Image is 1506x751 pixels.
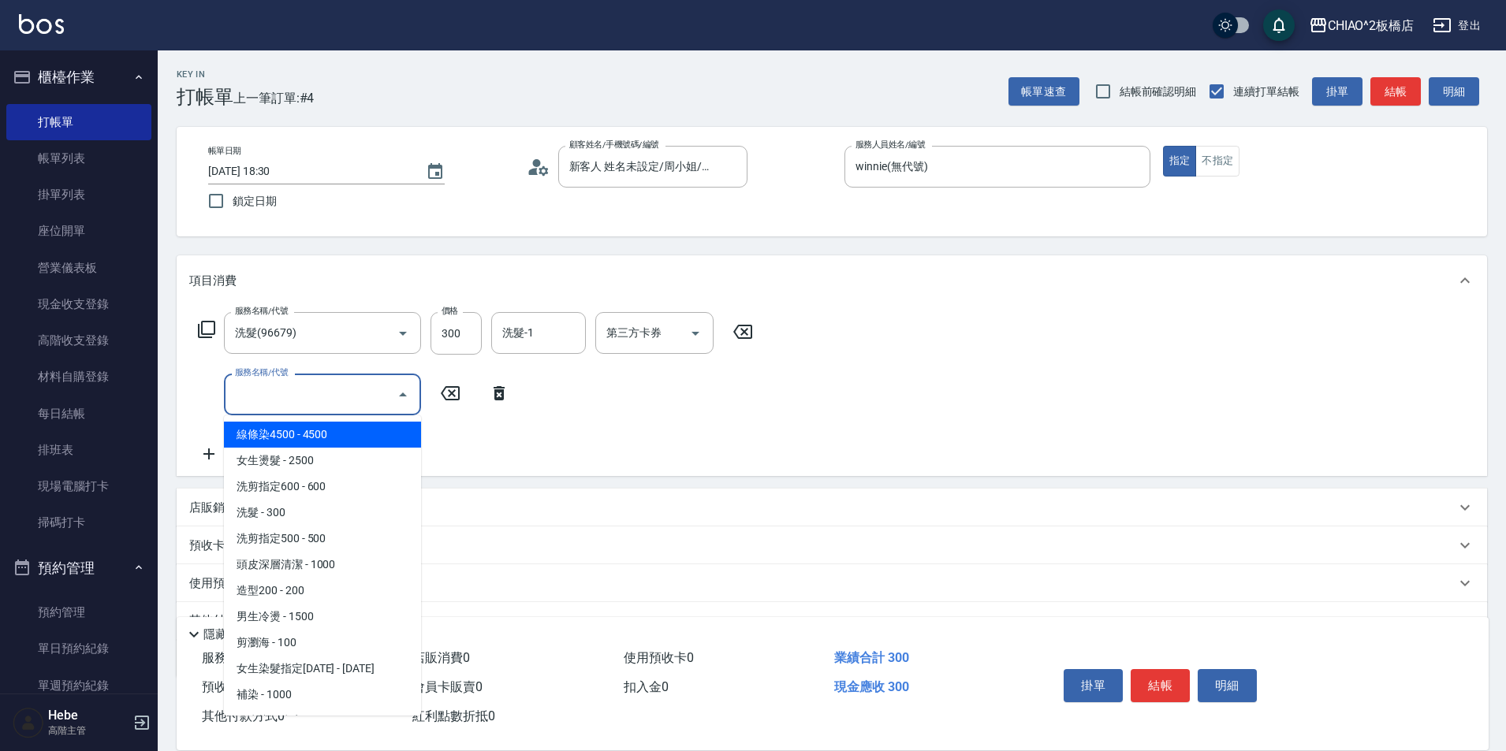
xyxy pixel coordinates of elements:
button: 預約管理 [6,548,151,589]
span: 補染 - 1000 [224,682,421,708]
label: 價格 [442,305,458,317]
a: 現場電腦打卡 [6,468,151,504]
a: 打帳單 [6,104,151,140]
span: 洗髮 - 300 [224,500,421,526]
span: 預收卡販賣 0 [202,679,272,694]
label: 服務人員姓名/編號 [856,139,925,151]
span: 業績合計 300 [834,650,909,665]
button: 帳單速查 [1008,77,1079,106]
a: 單週預約紀錄 [6,667,151,704]
a: 材料自購登錄 [6,359,151,395]
img: Logo [19,14,64,34]
span: 現金應收 300 [834,679,909,694]
span: 結帳前確認明細 [1120,84,1197,100]
a: 座位開單 [6,213,151,249]
a: 預約管理 [6,594,151,630]
span: 鎖定日期 [233,193,277,210]
span: 扣入金 0 [624,679,669,694]
button: 掛單 [1064,669,1123,702]
button: Close [390,382,416,407]
p: 使用預收卡 [189,575,248,592]
a: 現金收支登錄 [6,286,151,322]
div: 其他付款方式入金可用餘額: 0 [177,602,1487,640]
label: 顧客姓名/手機號碼/編號 [569,139,659,151]
button: CHIAO^2板橋店 [1303,9,1421,42]
label: 服務名稱/代號 [235,366,288,378]
span: 服務消費 300 [202,650,274,665]
div: CHIAO^2板橋店 [1328,16,1415,35]
span: 造型200 - 200 [224,578,421,604]
div: 項目消費 [177,255,1487,306]
button: 登出 [1426,11,1487,40]
span: 洗剪指定600 - 600 [224,474,421,500]
a: 單日預約紀錄 [6,630,151,667]
button: Open [683,321,708,346]
p: 預收卡販賣 [189,537,248,554]
p: 高階主管 [48,723,129,738]
button: 結帳 [1370,77,1421,106]
button: 明細 [1429,77,1479,106]
span: 女生染髮指定[DATE] - [DATE] [224,656,421,682]
span: 店販消費 0 [412,650,470,665]
input: YYYY/MM/DD hh:mm [208,158,410,184]
a: 帳單列表 [6,140,151,177]
div: 店販銷售 [177,489,1487,526]
label: 服務名稱/代號 [235,305,288,317]
span: 會員卡販賣 0 [412,679,483,694]
button: 櫃檯作業 [6,57,151,98]
span: 女生燙髮 - 2500 [224,448,421,474]
div: 使用預收卡 [177,564,1487,602]
p: 店販銷售 [189,500,237,516]
span: 洗剪指定500 - 500 [224,526,421,552]
div: 預收卡販賣 [177,526,1487,564]
h2: Key In [177,69,233,80]
span: 連續打單結帳 [1233,84,1299,100]
span: 剪瀏海 - 100 [224,630,421,656]
p: 隱藏業績明細 [203,626,274,643]
p: 項目消費 [189,273,237,289]
button: 不指定 [1195,146,1239,177]
button: 掛單 [1312,77,1362,106]
span: 使用預收卡 0 [624,650,694,665]
button: Open [390,321,416,346]
img: Person [13,707,44,738]
span: 頭皮深層清潔 - 1000 [224,552,421,578]
span: 紅利點數折抵 0 [412,708,495,723]
button: 指定 [1163,146,1197,177]
a: 高階收支登錄 [6,322,151,359]
a: 排班表 [6,432,151,468]
span: 男生冷燙 - 1500 [224,604,421,630]
p: 其他付款方式 [189,612,334,630]
a: 掛單列表 [6,177,151,213]
a: 營業儀表板 [6,250,151,286]
h3: 打帳單 [177,86,233,108]
button: save [1263,9,1295,41]
a: 掃碼打卡 [6,504,151,541]
span: 上一筆訂單:#4 [233,88,315,108]
button: 明細 [1198,669,1257,702]
h5: Hebe [48,708,129,723]
span: 其他付款方式 0 [202,708,285,723]
button: Choose date, selected date is 2025-09-23 [416,153,454,191]
span: 線條染4500 - 4500 [224,422,421,448]
button: 結帳 [1131,669,1190,702]
label: 帳單日期 [208,145,241,157]
a: 每日結帳 [6,396,151,432]
span: 男生染髮指定 - 1500 [224,708,421,734]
